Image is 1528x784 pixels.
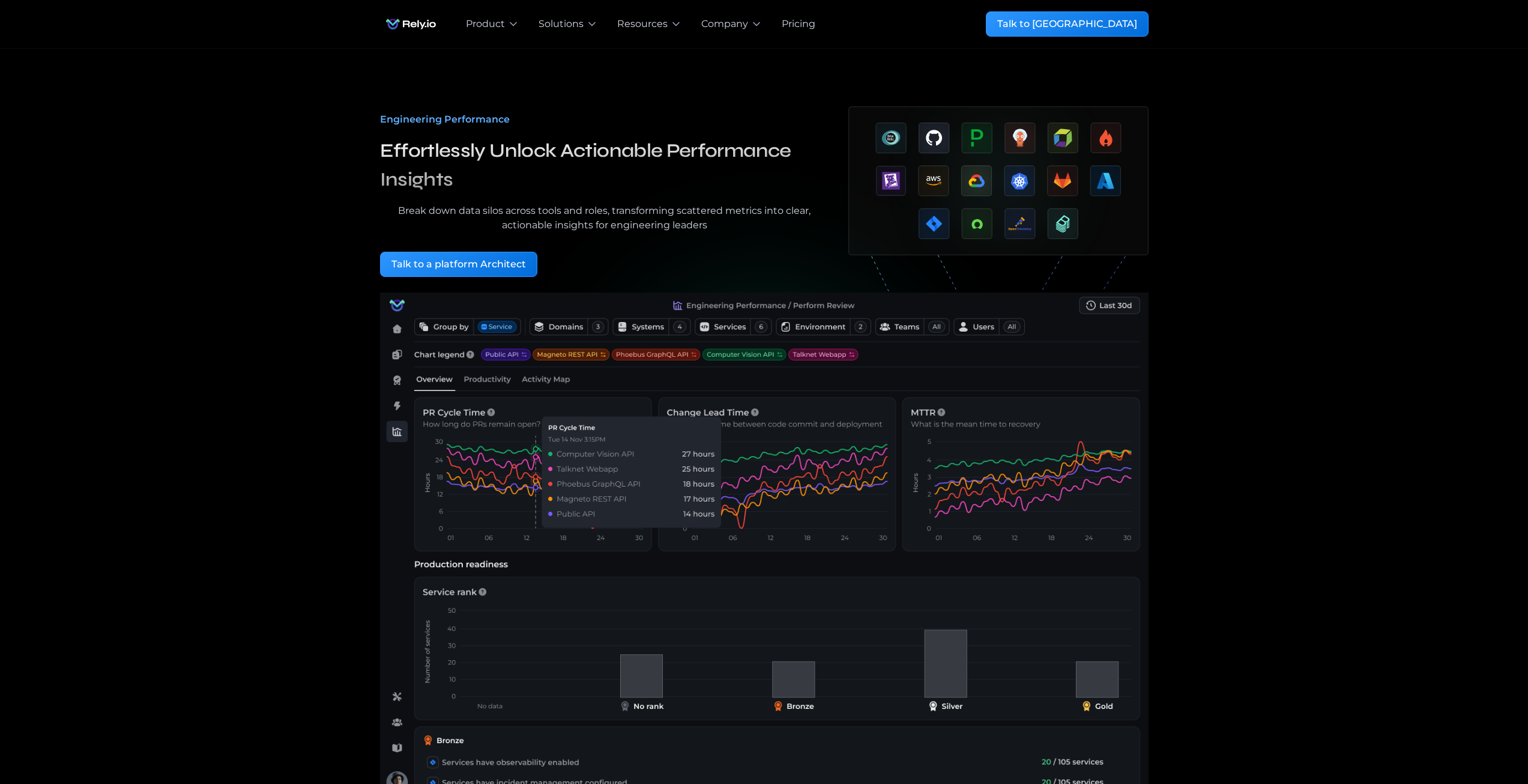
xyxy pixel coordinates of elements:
img: Rely.io logo [380,12,442,36]
div: Product [466,17,505,31]
div: Talk to a platform Architect [391,257,526,272]
div: Engineering Performance [380,112,830,127]
a: Talk to [GEOGRAPHIC_DATA] [986,11,1149,37]
a: Talk to a platform Architect [380,252,537,277]
div: Company [701,17,748,31]
h3: Effortlessly Unlock Actionable Performance Insights [380,136,830,194]
div: Resources [617,17,668,31]
div: Break down data silos across tools and roles, transforming scattered metrics into clear, actionab... [380,204,830,232]
a: open lightbox [848,106,1148,293]
a: Pricing [782,17,815,31]
div: Solutions [539,17,584,31]
div: Talk to [GEOGRAPHIC_DATA] [997,17,1137,31]
a: home [380,12,442,36]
